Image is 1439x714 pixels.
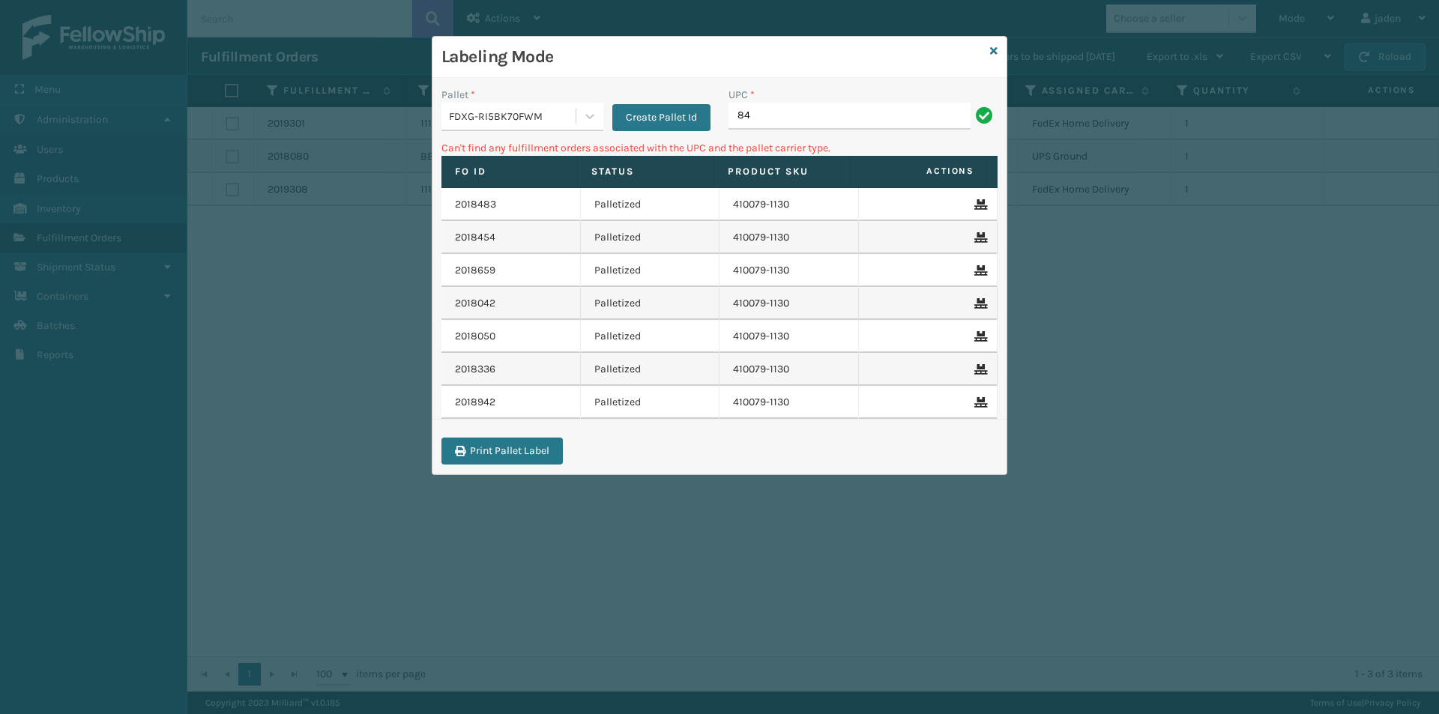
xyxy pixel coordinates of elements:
label: Status [591,165,700,178]
td: Palletized [581,353,720,386]
p: Can't find any fulfillment orders associated with the UPC and the pallet carrier type. [441,140,998,156]
i: Remove From Pallet [974,232,983,243]
a: 2018483 [455,197,496,212]
td: Palletized [581,287,720,320]
a: 2018336 [455,362,495,377]
td: 410079-1130 [719,386,859,419]
i: Remove From Pallet [974,199,983,210]
i: Remove From Pallet [974,265,983,276]
i: Remove From Pallet [974,397,983,408]
label: UPC [728,87,755,103]
button: Print Pallet Label [441,438,563,465]
td: Palletized [581,386,720,419]
a: 2018454 [455,230,495,245]
div: FDXG-RI5BK70FWM [449,109,577,124]
span: Actions [855,159,983,184]
a: 2018659 [455,263,495,278]
a: 2018050 [455,329,495,344]
label: Fo Id [455,165,564,178]
td: Palletized [581,221,720,254]
label: Pallet [441,87,475,103]
td: 410079-1130 [719,320,859,353]
td: 410079-1130 [719,254,859,287]
td: Palletized [581,254,720,287]
i: Remove From Pallet [974,364,983,375]
h3: Labeling Mode [441,46,984,68]
td: 410079-1130 [719,221,859,254]
i: Remove From Pallet [974,298,983,309]
button: Create Pallet Id [612,104,711,131]
i: Remove From Pallet [974,331,983,342]
td: Palletized [581,188,720,221]
label: Product SKU [728,165,836,178]
td: 410079-1130 [719,287,859,320]
td: 410079-1130 [719,353,859,386]
a: 2018942 [455,395,495,410]
td: Palletized [581,320,720,353]
td: 410079-1130 [719,188,859,221]
a: 2018042 [455,296,495,311]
